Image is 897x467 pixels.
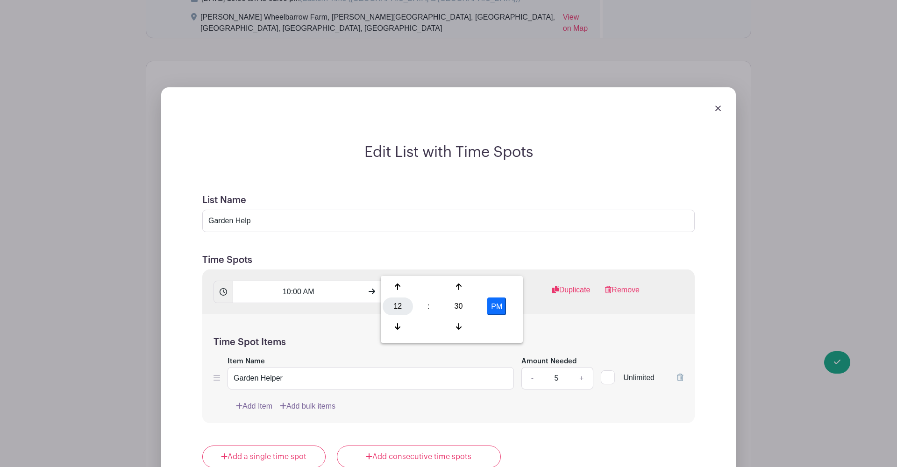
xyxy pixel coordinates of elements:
[443,318,474,335] div: Decrement Minute
[623,374,655,382] span: Unlimited
[443,297,474,315] div: Pick Minute
[383,297,413,315] div: Pick Hour
[383,278,413,296] div: Increment Hour
[214,337,683,348] h5: Time Spot Items
[552,284,591,303] a: Duplicate
[236,401,272,412] a: Add Item
[416,297,441,315] div: :
[233,281,363,303] input: Set Start Time
[202,195,246,206] label: List Name
[521,356,577,367] label: Amount Needed
[487,297,506,315] button: PM
[202,210,695,232] input: e.g. Things or volunteers we need for the event
[570,367,593,389] a: +
[715,106,721,111] img: close_button-5f87c8562297e5c2d7936805f587ecaba9071eb48480494691a3f1689db116b3.svg
[228,367,514,389] input: e.g. Snacks or Check-in Attendees
[191,143,706,161] h2: Edit List with Time Spots
[280,401,335,412] a: Add bulk items
[228,356,265,367] label: Item Name
[202,255,695,266] h5: Time Spots
[521,367,543,389] a: -
[605,284,640,303] a: Remove
[383,318,413,335] div: Decrement Hour
[443,278,474,296] div: Increment Minute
